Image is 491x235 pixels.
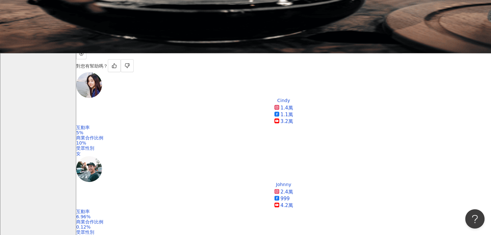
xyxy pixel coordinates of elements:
div: 對您有幫助嗎？ [76,59,491,72]
div: 5% [76,130,491,135]
div: 1.4萬 [281,105,293,111]
iframe: Help Scout Beacon - Open [465,209,485,229]
div: Johnny [276,182,292,187]
div: Cindy [277,98,290,103]
a: KOL Avatar [76,156,491,182]
div: 10% [76,140,491,146]
div: 1.1萬 [281,111,293,118]
div: 受眾性別 [76,230,491,235]
a: KOL Avatar [76,72,491,98]
div: 2.4萬 [281,189,293,195]
a: Cindy1.4萬1.1萬3.2萬互動率5%商業合作比例10%受眾性別女 [76,98,491,156]
div: 4.2萬 [281,202,293,209]
img: KOL Avatar [76,156,102,182]
div: 0.12% [76,224,491,230]
div: 3.2萬 [281,118,293,125]
div: 商業合作比例 [76,219,491,224]
div: 互動率 [76,209,491,214]
div: 受眾性別 [76,146,491,151]
img: KOL Avatar [76,72,102,98]
div: 商業合作比例 [76,135,491,140]
div: 互動率 [76,125,491,130]
div: 6.96% [76,214,491,219]
div: 女 [76,151,491,156]
div: 999 [281,195,290,202]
